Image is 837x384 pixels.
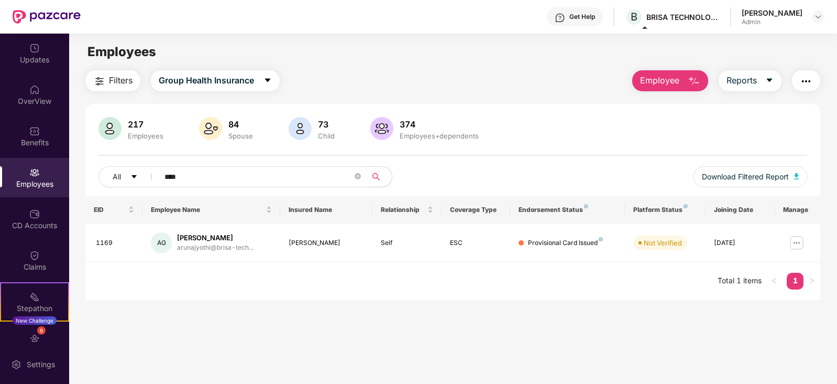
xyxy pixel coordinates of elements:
[151,70,280,91] button: Group Health Insurancecaret-down
[355,173,361,179] span: close-circle
[788,234,805,251] img: manageButton
[719,70,781,91] button: Reportscaret-down
[714,238,766,248] div: [DATE]
[803,273,820,290] li: Next Page
[177,233,254,243] div: [PERSON_NAME]
[98,117,122,140] img: svg+xml;base64,PHN2ZyB4bWxucz0iaHR0cDovL3d3dy53My5vcmcvMjAwMC9zdmciIHhtbG5zOnhsaW5rPSJodHRwOi8vd3...
[85,70,140,91] button: Filters
[726,74,757,87] span: Reports
[1,303,68,314] div: Stepathon
[126,119,166,130] div: 217
[644,238,682,248] div: Not Verified
[109,74,133,87] span: Filters
[814,13,822,21] img: svg+xml;base64,PHN2ZyBpZD0iRHJvcGRvd24tMzJ4MzIiIHhtbG5zPSJodHRwOi8vd3d3LnczLm9yZy8yMDAwL3N2ZyIgd2...
[151,206,264,214] span: Employee Name
[442,196,511,224] th: Coverage Type
[29,84,40,95] img: svg+xml;base64,PHN2ZyBpZD0iSG9tZSIgeG1sbnM9Imh0dHA6Ly93d3cudzMub3JnLzIwMDAvc3ZnIiB3aWR0aD0iMjAiIG...
[372,196,442,224] th: Relationship
[29,167,40,178] img: svg+xml;base64,PHN2ZyBpZD0iRW1wbG95ZWVzIiB4bWxucz0iaHR0cDovL3d3dy53My5vcmcvMjAwMC9zdmciIHdpZHRoPS...
[519,206,616,214] div: Endorsement Status
[693,166,808,187] button: Download Filtered Report
[366,166,392,187] button: search
[130,173,138,182] span: caret-down
[226,132,255,140] div: Spouse
[87,44,156,59] span: Employees
[633,206,697,214] div: Platform Status
[718,273,762,290] li: Total 1 items
[381,238,433,248] div: Self
[766,273,783,290] button: left
[706,196,775,224] th: Joining Date
[355,172,361,182] span: close-circle
[159,74,254,87] span: Group Health Insurance
[280,196,372,224] th: Insured Name
[398,132,481,140] div: Employees+dependents
[98,166,162,187] button: Allcaret-down
[766,273,783,290] li: Previous Page
[688,75,700,88] img: svg+xml;base64,PHN2ZyB4bWxucz0iaHR0cDovL3d3dy53My5vcmcvMjAwMC9zdmciIHhtbG5zOnhsaW5rPSJodHRwOi8vd3...
[775,196,821,224] th: Manage
[702,171,789,183] span: Download Filtered Report
[631,10,637,23] span: B
[316,132,337,140] div: Child
[151,232,172,253] div: AG
[742,18,802,26] div: Admin
[177,243,254,253] div: arunajyothi@brisa-tech...
[85,196,143,224] th: EID
[646,12,720,22] div: BRISA TECHNOLOGIES PRIVATE LIMITED
[142,196,280,224] th: Employee Name
[599,237,603,241] img: svg+xml;base64,PHN2ZyB4bWxucz0iaHR0cDovL3d3dy53My5vcmcvMjAwMC9zdmciIHdpZHRoPSI4IiBoZWlnaHQ9IjgiIH...
[803,273,820,290] button: right
[29,43,40,54] img: svg+xml;base64,PHN2ZyBpZD0iVXBkYXRlZCIgeG1sbnM9Imh0dHA6Ly93d3cudzMub3JnLzIwMDAvc3ZnIiB3aWR0aD0iMj...
[93,75,106,88] img: svg+xml;base64,PHN2ZyB4bWxucz0iaHR0cDovL3d3dy53My5vcmcvMjAwMC9zdmciIHdpZHRoPSIyNCIgaGVpZ2h0PSIyNC...
[263,76,272,86] span: caret-down
[398,119,481,130] div: 374
[555,13,565,23] img: svg+xml;base64,PHN2ZyBpZD0iSGVscC0zMngzMiIgeG1sbnM9Imh0dHA6Ly93d3cudzMub3JnLzIwMDAvc3ZnIiB3aWR0aD...
[771,278,777,284] span: left
[316,119,337,130] div: 73
[632,70,708,91] button: Employee
[370,117,393,140] img: svg+xml;base64,PHN2ZyB4bWxucz0iaHR0cDovL3d3dy53My5vcmcvMjAwMC9zdmciIHhtbG5zOnhsaW5rPSJodHRwOi8vd3...
[366,173,387,181] span: search
[787,273,803,290] li: 1
[640,74,679,87] span: Employee
[96,238,135,248] div: 1169
[226,119,255,130] div: 84
[11,359,21,370] img: svg+xml;base64,PHN2ZyBpZD0iU2V0dGluZy0yMHgyMCIgeG1sbnM9Imh0dHA6Ly93d3cudzMub3JnLzIwMDAvc3ZnIiB3aW...
[381,206,425,214] span: Relationship
[569,13,595,21] div: Get Help
[584,204,588,208] img: svg+xml;base64,PHN2ZyB4bWxucz0iaHR0cDovL3d3dy53My5vcmcvMjAwMC9zdmciIHdpZHRoPSI4IiBoZWlnaHQ9IjgiIH...
[126,132,166,140] div: Employees
[113,171,121,183] span: All
[13,316,57,325] div: New Challenge
[24,359,58,370] div: Settings
[37,326,46,335] div: 8
[800,75,812,88] img: svg+xml;base64,PHN2ZyB4bWxucz0iaHR0cDovL3d3dy53My5vcmcvMjAwMC9zdmciIHdpZHRoPSIyNCIgaGVpZ2h0PSIyNC...
[765,76,774,86] span: caret-down
[289,238,364,248] div: [PERSON_NAME]
[742,8,802,18] div: [PERSON_NAME]
[450,238,502,248] div: ESC
[528,238,603,248] div: Provisional Card Issued
[29,333,40,344] img: svg+xml;base64,PHN2ZyBpZD0iRW5kb3JzZW1lbnRzIiB4bWxucz0iaHR0cDovL3d3dy53My5vcmcvMjAwMC9zdmciIHdpZH...
[809,278,815,284] span: right
[13,10,81,24] img: New Pazcare Logo
[787,273,803,289] a: 1
[29,209,40,219] img: svg+xml;base64,PHN2ZyBpZD0iQ0RfQWNjb3VudHMiIGRhdGEtbmFtZT0iQ0QgQWNjb3VudHMiIHhtbG5zPSJodHRwOi8vd3...
[289,117,312,140] img: svg+xml;base64,PHN2ZyB4bWxucz0iaHR0cDovL3d3dy53My5vcmcvMjAwMC9zdmciIHhtbG5zOnhsaW5rPSJodHRwOi8vd3...
[94,206,127,214] span: EID
[794,173,799,179] img: svg+xml;base64,PHN2ZyB4bWxucz0iaHR0cDovL3d3dy53My5vcmcvMjAwMC9zdmciIHhtbG5zOnhsaW5rPSJodHRwOi8vd3...
[29,292,40,302] img: svg+xml;base64,PHN2ZyB4bWxucz0iaHR0cDovL3d3dy53My5vcmcvMjAwMC9zdmciIHdpZHRoPSIyMSIgaGVpZ2h0PSIyMC...
[684,204,688,208] img: svg+xml;base64,PHN2ZyB4bWxucz0iaHR0cDovL3d3dy53My5vcmcvMjAwMC9zdmciIHdpZHRoPSI4IiBoZWlnaHQ9IjgiIH...
[29,126,40,136] img: svg+xml;base64,PHN2ZyBpZD0iQmVuZWZpdHMiIHhtbG5zPSJodHRwOi8vd3d3LnczLm9yZy8yMDAwL3N2ZyIgd2lkdGg9Ij...
[199,117,222,140] img: svg+xml;base64,PHN2ZyB4bWxucz0iaHR0cDovL3d3dy53My5vcmcvMjAwMC9zdmciIHhtbG5zOnhsaW5rPSJodHRwOi8vd3...
[29,250,40,261] img: svg+xml;base64,PHN2ZyBpZD0iQ2xhaW0iIHhtbG5zPSJodHRwOi8vd3d3LnczLm9yZy8yMDAwL3N2ZyIgd2lkdGg9IjIwIi...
